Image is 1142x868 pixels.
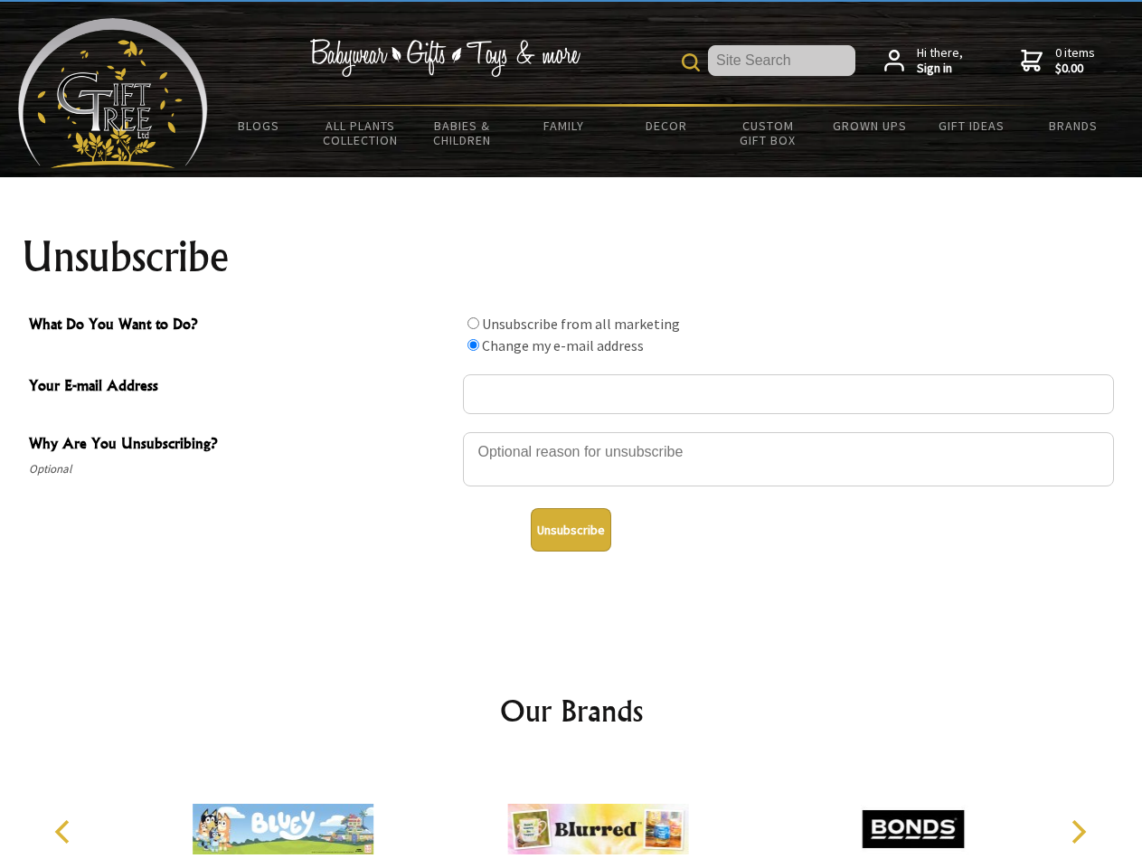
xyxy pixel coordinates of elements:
[682,53,700,71] img: product search
[309,39,580,77] img: Babywear - Gifts - Toys & more
[29,458,454,480] span: Optional
[482,336,644,354] label: Change my e-mail address
[917,61,963,77] strong: Sign in
[45,812,85,852] button: Previous
[1023,107,1125,145] a: Brands
[29,313,454,339] span: What Do You Want to Do?
[708,45,855,76] input: Site Search
[818,107,920,145] a: Grown Ups
[310,107,412,159] a: All Plants Collection
[615,107,717,145] a: Decor
[717,107,819,159] a: Custom Gift Box
[208,107,310,145] a: BLOGS
[411,107,514,159] a: Babies & Children
[917,45,963,77] span: Hi there,
[531,508,611,552] button: Unsubscribe
[482,315,680,333] label: Unsubscribe from all marketing
[884,45,963,77] a: Hi there,Sign in
[467,317,479,329] input: What Do You Want to Do?
[514,107,616,145] a: Family
[18,18,208,168] img: Babyware - Gifts - Toys and more...
[1055,44,1095,77] span: 0 items
[463,374,1114,414] input: Your E-mail Address
[29,374,454,401] span: Your E-mail Address
[467,339,479,351] input: What Do You Want to Do?
[36,689,1107,732] h2: Our Brands
[22,235,1121,278] h1: Unsubscribe
[1058,812,1098,852] button: Next
[1021,45,1095,77] a: 0 items$0.00
[29,432,454,458] span: Why Are You Unsubscribing?
[920,107,1023,145] a: Gift Ideas
[1055,61,1095,77] strong: $0.00
[463,432,1114,486] textarea: Why Are You Unsubscribing?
